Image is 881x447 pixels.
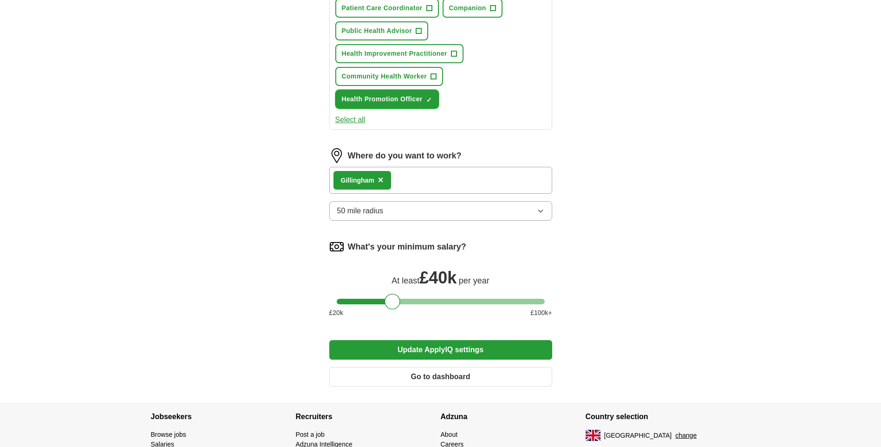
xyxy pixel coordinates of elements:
[378,175,384,185] span: ×
[348,241,466,253] label: What's your minimum salary?
[392,276,419,285] span: At least
[459,276,489,285] span: per year
[335,67,444,86] button: Community Health Worker
[441,431,458,438] a: About
[151,431,186,438] a: Browse jobs
[530,308,552,318] span: £ 100 k+
[329,201,552,221] button: 50 mile radius
[586,404,731,430] h4: Country selection
[586,430,600,441] img: UK flag
[342,94,423,104] span: Health Promotion Officer
[335,44,463,63] button: Health Improvement Practitioner
[378,173,384,187] button: ×
[675,431,697,440] button: change
[341,176,374,185] div: Gillingham
[449,3,486,13] span: Companion
[335,21,429,40] button: Public Health Advisor
[329,308,343,318] span: £ 20 k
[329,340,552,360] button: Update ApplyIQ settings
[342,3,423,13] span: Patient Care Coordinator
[342,72,427,81] span: Community Health Worker
[419,268,457,287] span: £ 40k
[296,431,325,438] a: Post a job
[342,26,412,36] span: Public Health Advisor
[348,150,462,162] label: Where do you want to work?
[337,205,384,217] span: 50 mile radius
[335,114,365,125] button: Select all
[335,90,439,109] button: Health Promotion Officer✓
[329,367,552,387] button: Go to dashboard
[329,148,344,163] img: location.png
[604,431,672,440] span: [GEOGRAPHIC_DATA]
[426,96,432,104] span: ✓
[342,49,447,59] span: Health Improvement Practitioner
[329,239,344,254] img: salary.png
